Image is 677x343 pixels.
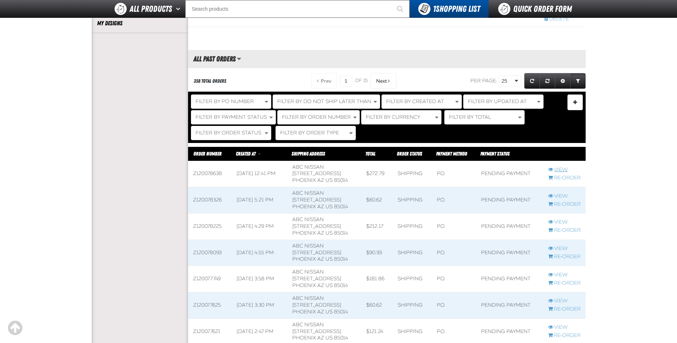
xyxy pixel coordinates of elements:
[292,151,325,157] span: Shipping Address
[433,4,480,14] span: Shopping List
[548,306,581,313] a: Re-Order Z120077625 order
[273,94,380,109] button: Filter By Do Not Ship Later Than
[376,78,387,84] span: Next Page
[548,227,581,234] a: Re-Order Z120078225 order
[476,292,543,318] td: Pending payment
[476,266,543,292] td: Pending payment
[476,187,543,214] td: Pending payment
[325,309,333,315] span: US
[463,94,544,109] button: Filter By Updated At
[543,147,586,161] th: Row actions
[292,322,324,328] span: ABC NISSAN
[432,187,476,214] td: P.O.
[292,197,341,203] span: [STREET_ADDRESS]
[292,177,316,183] span: PHOENIX
[432,213,476,240] td: P.O.
[502,77,513,85] span: 25
[292,223,341,229] span: [STREET_ADDRESS]
[292,204,316,210] span: PHOENIX
[292,243,324,249] span: ABC NISSAN
[548,167,581,173] a: View Z120078638 order
[365,151,375,157] span: Total
[334,204,348,210] bdo: 85014
[393,292,432,318] td: Shipping
[476,240,543,266] td: Pending payment
[292,295,324,301] span: ABC NISSAN
[382,94,462,109] button: Filter By Created At
[393,187,432,214] td: Shipping
[334,309,348,315] bdo: 85014
[361,292,393,318] td: $60.62
[292,302,341,308] span: [STREET_ADDRESS]
[292,328,341,334] span: [STREET_ADDRESS]
[361,240,393,266] td: $90.93
[188,55,236,63] h2: All Past Orders
[432,161,476,187] td: P.O.
[334,335,348,341] bdo: 85014
[188,213,232,240] td: Z120078225
[236,151,257,157] a: Created At
[292,170,341,176] span: [STREET_ADDRESS]
[237,53,241,65] button: Manage grid views. Current view is All Past Orders
[540,73,555,89] a: Reset grid action
[334,282,348,288] bdo: 85014
[573,102,577,104] span: Manage Filters
[567,94,583,110] button: Expand or Collapse Filter Management drop-down
[548,175,581,181] a: Re-Order Z120078638 order
[334,230,348,236] bdo: 85014
[476,213,543,240] td: Pending payment
[196,98,254,104] span: Filter By PO Number
[397,151,422,157] a: Order Status
[361,187,393,214] td: $60.62
[193,151,222,157] a: Order Number
[570,73,586,89] a: Expand or Collapse Grid Filters
[334,177,348,183] bdo: 85014
[548,201,581,208] a: Re-Order Z120078326 order
[548,280,581,287] a: Re-Order Z120077749 order
[548,332,581,339] a: Re-Order Z120077621 order
[276,126,356,140] button: Filter By Order Type
[340,75,352,87] input: Current page number
[548,254,581,260] a: Re-Order Z120078093 order
[317,309,324,315] span: AZ
[393,213,432,240] td: Shipping
[432,266,476,292] td: P.O.
[292,282,316,288] span: PHOENIX
[7,320,23,336] div: Scroll to the top
[548,193,581,200] a: View Z120078326 order
[280,130,339,136] span: Filter By Order Type
[325,335,333,341] span: US
[232,240,288,266] td: [DATE] 4:55 PM
[196,114,267,120] span: Filter By Payment Status
[292,190,324,196] span: ABC NISSAN
[325,230,333,236] span: US
[130,2,172,15] span: All Products
[436,151,467,157] span: Payment Method
[334,256,348,262] bdo: 85014
[194,78,226,85] div: 358 Total Orders
[432,240,476,266] td: P.O.
[325,282,333,288] span: US
[232,292,288,318] td: [DATE] 3:30 PM
[292,276,341,282] span: [STREET_ADDRESS]
[292,230,316,236] span: PHOENIX
[548,219,581,226] a: View Z120078225 order
[317,335,324,341] span: AZ
[292,164,324,170] span: ABC NISSAN
[361,213,393,240] td: $212.17
[470,78,497,84] span: Per page:
[544,16,581,22] a: Delete checkout started from
[468,98,527,104] span: Filter By Updated At
[317,177,324,183] span: AZ
[292,335,316,341] span: PHOENIX
[370,73,396,89] button: Next Page
[196,130,261,136] span: Filter By Order Status
[188,161,232,187] td: Z120078638
[317,230,324,236] span: AZ
[188,187,232,214] td: Z120078326
[97,19,183,27] a: My Designs
[232,187,288,214] td: [DATE] 5:21 PM
[232,266,288,292] td: [DATE] 3:58 PM
[548,298,581,304] a: View Z120077625 order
